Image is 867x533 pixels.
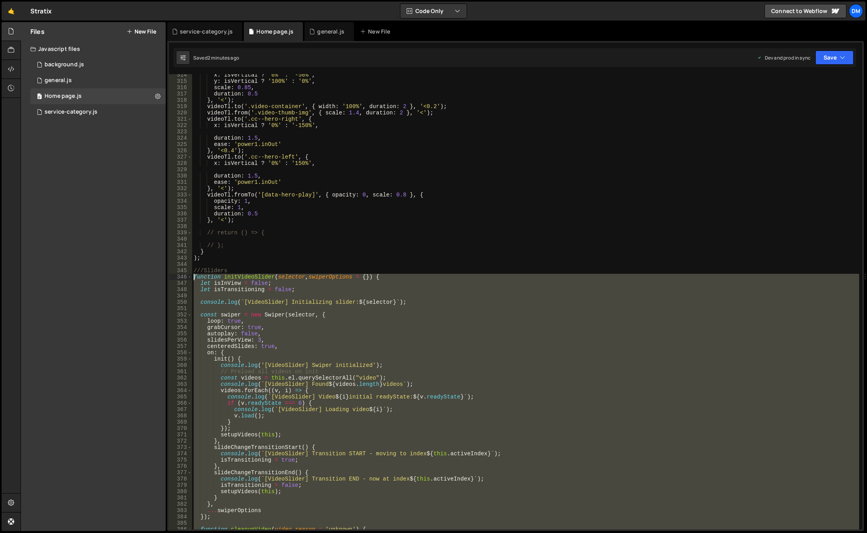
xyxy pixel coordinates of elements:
div: 317 [169,91,192,97]
div: 367 [169,406,192,413]
div: 385 [169,520,192,526]
div: 336 [169,211,192,217]
div: 338 [169,223,192,230]
div: 356 [169,337,192,343]
div: 333 [169,192,192,198]
div: 357 [169,343,192,350]
div: 342 [169,249,192,255]
div: 368 [169,413,192,419]
div: 16575/45802.js [30,73,166,88]
div: 345 [169,267,192,274]
div: Home page.js [45,93,82,100]
div: 335 [169,204,192,211]
div: 375 [169,457,192,463]
: 16575/45977.js [30,88,166,104]
div: 323 [169,129,192,135]
div: 332 [169,185,192,192]
div: 384 [169,514,192,520]
div: 2 minutes ago [207,54,239,61]
div: 348 [169,286,192,293]
button: Save [815,50,854,65]
div: New File [360,28,393,36]
div: 352 [169,312,192,318]
div: 379 [169,482,192,488]
div: 378 [169,476,192,482]
div: 369 [169,419,192,425]
button: Code Only [400,4,467,18]
div: 350 [169,299,192,305]
div: 330 [169,173,192,179]
div: 380 [169,488,192,495]
div: 371 [169,432,192,438]
div: 351 [169,305,192,312]
div: 327 [169,154,192,160]
div: 324 [169,135,192,141]
div: 363 [169,381,192,387]
div: 354 [169,324,192,331]
div: 334 [169,198,192,204]
div: 374 [169,451,192,457]
div: 326 [169,148,192,154]
a: Dm [849,4,863,18]
div: 383 [169,507,192,514]
div: service-category.js [180,28,233,36]
button: New File [127,28,156,35]
div: Dev and prod in sync [757,54,811,61]
div: 361 [169,368,192,375]
div: Home page.js [256,28,293,36]
div: general.js [45,77,72,84]
div: 331 [169,179,192,185]
div: 376 [169,463,192,469]
div: 315 [169,78,192,84]
div: 325 [169,141,192,148]
div: 377 [169,469,192,476]
div: 359 [169,356,192,362]
div: 328 [169,160,192,166]
div: 381 [169,495,192,501]
div: 322 [169,122,192,129]
div: 382 [169,501,192,507]
div: 320 [169,110,192,116]
div: 340 [169,236,192,242]
div: 16575/45066.js [30,57,166,73]
h2: Files [30,27,45,36]
div: 339 [169,230,192,236]
div: 373 [169,444,192,451]
a: 🤙 [2,2,21,21]
div: 364 [169,387,192,394]
div: 365 [169,394,192,400]
div: 341 [169,242,192,249]
div: 347 [169,280,192,286]
div: general.js [317,28,344,36]
div: background.js [45,61,84,68]
div: 344 [169,261,192,267]
div: 353 [169,318,192,324]
div: 321 [169,116,192,122]
div: 16575/46945.js [30,104,166,120]
a: Connect to Webflow [764,4,846,18]
div: 337 [169,217,192,223]
div: 349 [169,293,192,299]
div: service-category.js [45,108,97,116]
div: 370 [169,425,192,432]
div: Saved [193,54,239,61]
div: 360 [169,362,192,368]
div: 346 [169,274,192,280]
div: 318 [169,97,192,103]
div: 319 [169,103,192,110]
div: 355 [169,331,192,337]
div: 386 [169,526,192,533]
div: 314 [169,72,192,78]
span: 0 [37,94,42,100]
div: 366 [169,400,192,406]
div: 329 [169,166,192,173]
div: 316 [169,84,192,91]
div: Javascript files [21,41,166,57]
div: Stratix [30,6,52,16]
div: 372 [169,438,192,444]
div: 362 [169,375,192,381]
div: 358 [169,350,192,356]
div: 343 [169,255,192,261]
